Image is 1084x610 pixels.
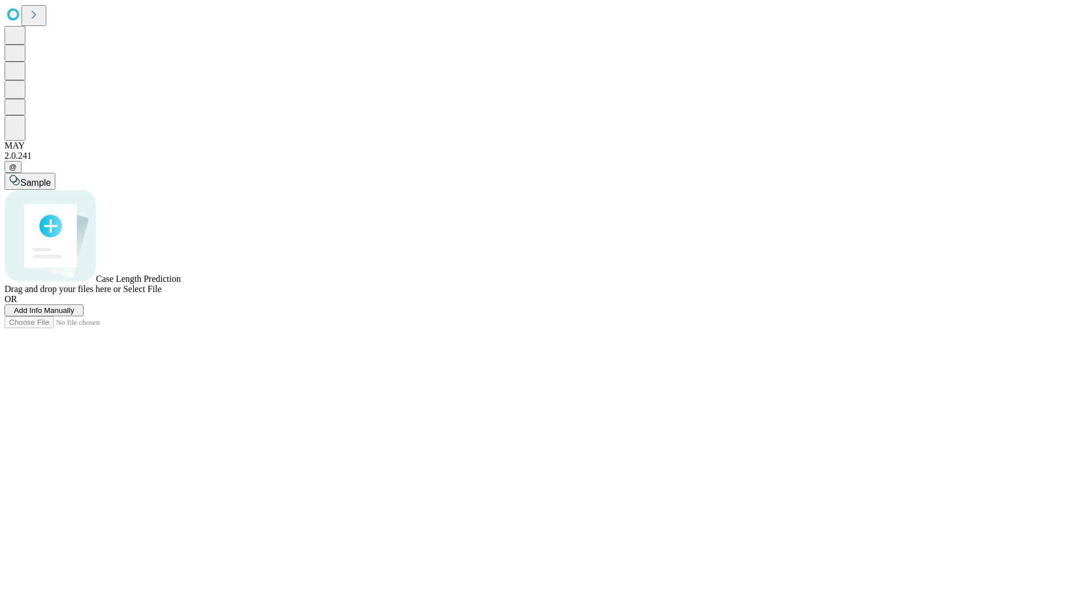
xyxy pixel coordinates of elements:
button: Add Info Manually [5,304,84,316]
span: @ [9,163,17,171]
span: OR [5,294,17,304]
button: Sample [5,173,55,190]
div: MAY [5,141,1079,151]
span: Select File [123,284,161,294]
button: @ [5,161,21,173]
span: Add Info Manually [14,306,75,315]
span: Sample [20,178,51,188]
span: Drag and drop your files here or [5,284,121,294]
div: 2.0.241 [5,151,1079,161]
span: Case Length Prediction [96,274,181,284]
